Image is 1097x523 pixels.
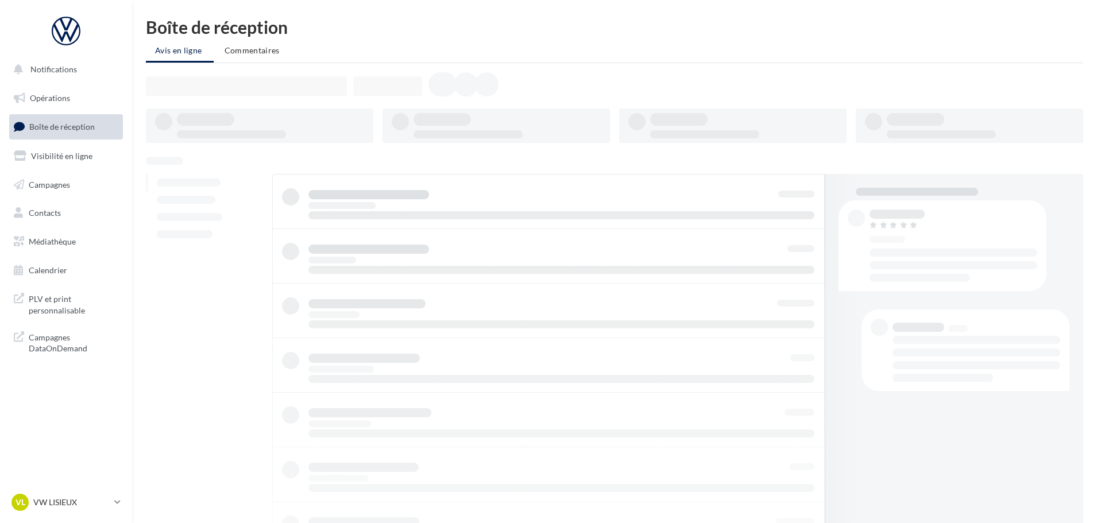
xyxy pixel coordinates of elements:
[7,286,125,320] a: PLV et print personnalisable
[29,291,118,316] span: PLV et print personnalisable
[29,265,67,275] span: Calendrier
[7,144,125,168] a: Visibilité en ligne
[7,230,125,254] a: Médiathèque
[146,18,1083,36] div: Boîte de réception
[33,497,110,508] p: VW LISIEUX
[225,45,280,55] span: Commentaires
[29,330,118,354] span: Campagnes DataOnDemand
[29,237,76,246] span: Médiathèque
[30,93,70,103] span: Opérations
[7,86,125,110] a: Opérations
[7,57,121,82] button: Notifications
[29,179,70,189] span: Campagnes
[29,122,95,131] span: Boîte de réception
[31,151,92,161] span: Visibilité en ligne
[7,325,125,359] a: Campagnes DataOnDemand
[9,491,123,513] a: VL VW LISIEUX
[16,497,25,508] span: VL
[7,173,125,197] a: Campagnes
[7,258,125,282] a: Calendrier
[30,64,77,74] span: Notifications
[29,208,61,218] span: Contacts
[7,201,125,225] a: Contacts
[7,114,125,139] a: Boîte de réception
